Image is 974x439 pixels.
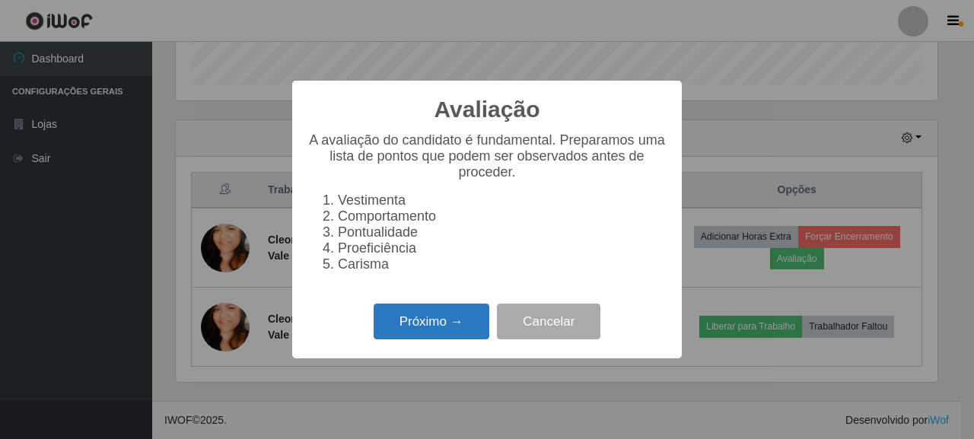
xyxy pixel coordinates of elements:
[338,208,667,224] li: Comportamento
[497,304,600,339] button: Cancelar
[338,192,667,208] li: Vestimenta
[374,304,489,339] button: Próximo →
[307,132,667,180] p: A avaliação do candidato é fundamental. Preparamos uma lista de pontos que podem ser observados a...
[338,224,667,240] li: Pontualidade
[434,96,540,123] h2: Avaliação
[338,256,667,272] li: Carisma
[338,240,667,256] li: Proeficiência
